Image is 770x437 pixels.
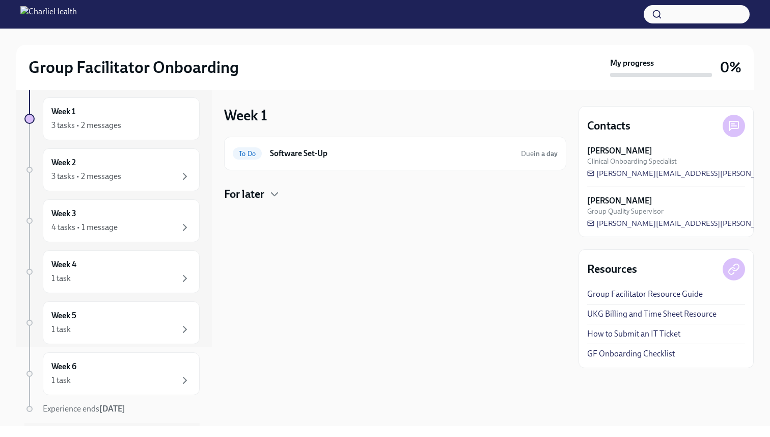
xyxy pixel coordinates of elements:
h3: Week 1 [224,106,267,124]
a: How to Submit an IT Ticket [587,328,680,340]
a: Week 34 tasks • 1 message [24,199,200,242]
h6: Week 3 [51,208,76,219]
h4: Contacts [587,118,630,134]
h6: Week 6 [51,361,76,372]
a: UKG Billing and Time Sheet Resource [587,309,717,320]
div: 1 task [51,375,71,386]
div: 1 task [51,273,71,284]
h4: For later [224,187,264,202]
strong: [PERSON_NAME] [587,195,652,207]
h3: 0% [720,58,741,76]
h4: Resources [587,262,637,277]
a: Week 41 task [24,250,200,293]
strong: in a day [534,149,558,158]
strong: [DATE] [99,404,125,414]
a: Week 23 tasks • 2 messages [24,148,200,191]
img: CharlieHealth [20,6,77,22]
div: 4 tasks • 1 message [51,222,118,233]
a: Week 13 tasks • 2 messages [24,97,200,140]
a: To DoSoftware Set-UpDuein a day [233,145,558,162]
a: GF Onboarding Checklist [587,348,675,359]
h6: Week 1 [51,106,75,117]
div: 3 tasks • 2 messages [51,171,121,182]
div: 1 task [51,324,71,335]
strong: My progress [610,58,654,69]
strong: [PERSON_NAME] [587,145,652,157]
span: September 3rd, 2025 10:00 [521,149,558,159]
h6: Week 2 [51,157,76,168]
h6: Week 5 [51,310,76,321]
span: Experience ends [43,404,125,414]
a: Group Facilitator Resource Guide [587,289,703,300]
span: To Do [233,150,262,158]
a: Week 51 task [24,301,200,344]
span: Clinical Onboarding Specialist [587,157,677,166]
div: For later [224,187,566,202]
a: Week 61 task [24,352,200,395]
h2: Group Facilitator Onboarding [29,57,239,78]
span: Group Quality Supervisor [587,207,664,216]
h6: Software Set-Up [270,148,513,159]
h6: Week 4 [51,259,76,270]
span: Due [521,149,558,158]
div: 3 tasks • 2 messages [51,120,121,131]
